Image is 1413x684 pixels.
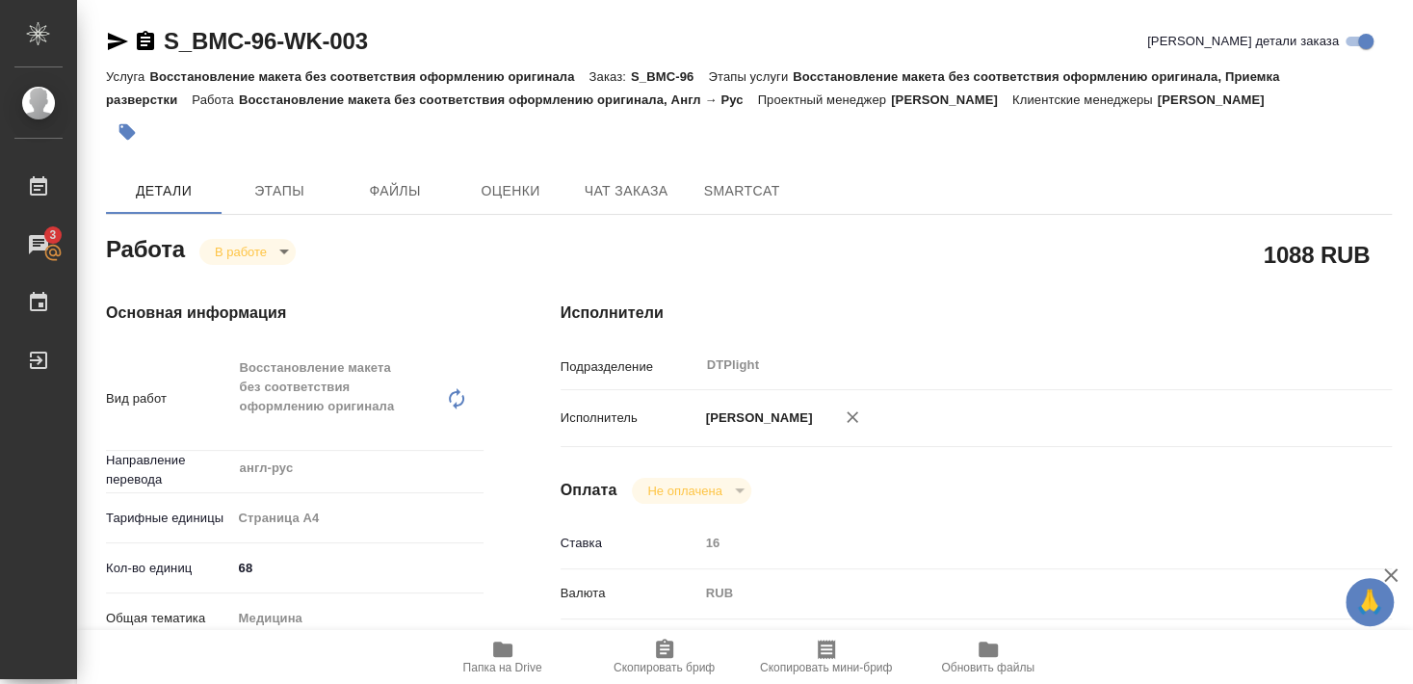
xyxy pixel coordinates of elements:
[561,534,699,553] p: Ставка
[1158,92,1279,107] p: [PERSON_NAME]
[561,584,699,603] p: Валюта
[1264,238,1370,271] h2: 1088 RUB
[199,239,296,265] div: В работе
[941,661,1034,674] span: Обновить файлы
[38,225,67,245] span: 3
[106,509,232,528] p: Тарифные единицы
[232,554,484,582] input: ✎ Введи что-нибудь
[106,609,232,628] p: Общая тематика
[192,92,239,107] p: Работа
[106,69,149,84] p: Услуга
[891,92,1012,107] p: [PERSON_NAME]
[106,30,129,53] button: Скопировать ссылку для ЯМессенджера
[641,483,727,499] button: Не оплачена
[561,408,699,428] p: Исполнитель
[118,179,210,203] span: Детали
[232,602,484,635] div: Медицина
[134,30,157,53] button: Скопировать ссылку
[349,179,441,203] span: Файлы
[106,111,148,153] button: Добавить тэг
[561,357,699,377] p: Подразделение
[699,577,1322,610] div: RUB
[831,396,874,438] button: Удалить исполнителя
[233,179,326,203] span: Этапы
[580,179,672,203] span: Чат заказа
[699,408,813,428] p: [PERSON_NAME]
[1012,92,1158,107] p: Клиентские менеджеры
[1353,582,1386,622] span: 🙏
[757,92,890,107] p: Проектный менеджер
[746,630,907,684] button: Скопировать мини-бриф
[464,179,557,203] span: Оценки
[106,230,185,265] h2: Работа
[699,529,1322,557] input: Пустое поле
[1147,32,1339,51] span: [PERSON_NAME] детали заказа
[106,451,232,489] p: Направление перевода
[209,244,273,260] button: В работе
[5,221,72,269] a: 3
[561,479,617,502] h4: Оплата
[614,661,715,674] span: Скопировать бриф
[760,661,892,674] span: Скопировать мини-бриф
[422,630,584,684] button: Папка на Drive
[149,69,589,84] p: Восстановление макета без соответствия оформлению оригинала
[695,179,788,203] span: SmartCat
[631,69,708,84] p: S_BMC-96
[164,28,368,54] a: S_BMC-96-WK-003
[106,559,232,578] p: Кол-во единиц
[589,69,630,84] p: Заказ:
[584,630,746,684] button: Скопировать бриф
[907,630,1069,684] button: Обновить файлы
[463,661,542,674] span: Папка на Drive
[106,389,232,408] p: Вид работ
[239,92,758,107] p: Восстановление макета без соответствия оформлению оригинала, Англ → Рус
[561,302,1392,325] h4: Исполнители
[1346,578,1394,626] button: 🙏
[106,302,484,325] h4: Основная информация
[632,478,750,504] div: В работе
[708,69,793,84] p: Этапы услуги
[232,502,484,535] div: Страница А4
